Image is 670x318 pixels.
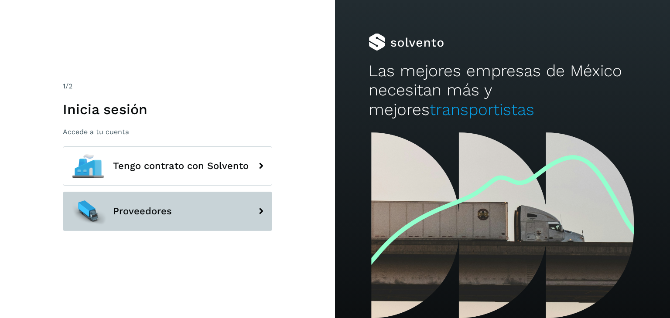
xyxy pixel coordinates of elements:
h1: Inicia sesión [63,101,272,118]
span: Tengo contrato con Solvento [113,161,249,171]
button: Tengo contrato con Solvento [63,146,272,186]
span: 1 [63,82,65,90]
h2: Las mejores empresas de México necesitan más y mejores [369,61,636,119]
button: Proveedores [63,192,272,231]
div: /2 [63,81,272,91]
p: Accede a tu cuenta [63,128,272,136]
span: Proveedores [113,206,172,217]
span: transportistas [430,100,534,119]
